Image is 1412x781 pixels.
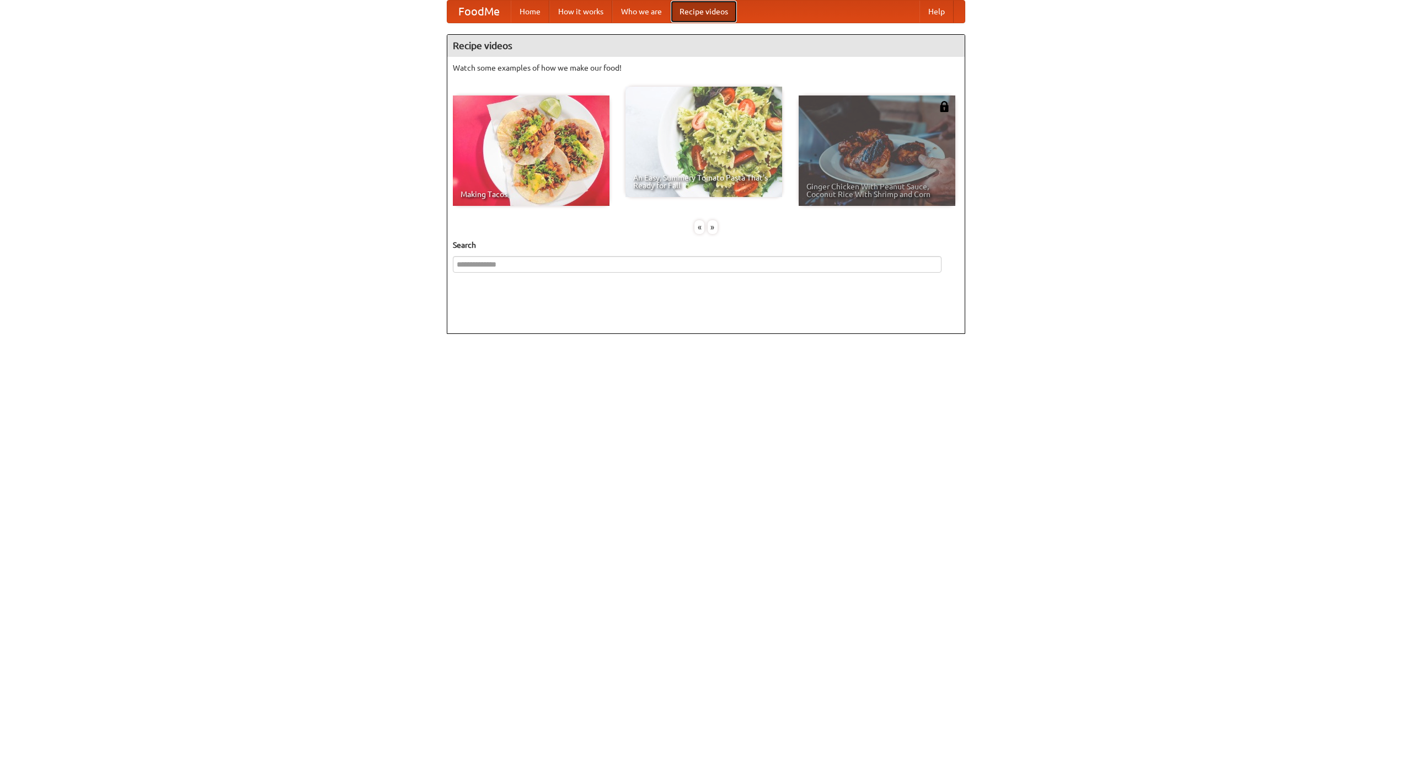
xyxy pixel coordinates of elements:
h4: Recipe videos [447,35,965,57]
a: Help [919,1,954,23]
a: FoodMe [447,1,511,23]
a: How it works [549,1,612,23]
a: Home [511,1,549,23]
a: Recipe videos [671,1,737,23]
p: Watch some examples of how we make our food! [453,62,959,73]
a: An Easy, Summery Tomato Pasta That's Ready for Fall [625,87,782,197]
a: Who we are [612,1,671,23]
span: An Easy, Summery Tomato Pasta That's Ready for Fall [633,174,774,189]
div: » [708,220,718,234]
span: Making Tacos [461,190,602,198]
a: Making Tacos [453,95,609,206]
div: « [694,220,704,234]
img: 483408.png [939,101,950,112]
h5: Search [453,240,959,251]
